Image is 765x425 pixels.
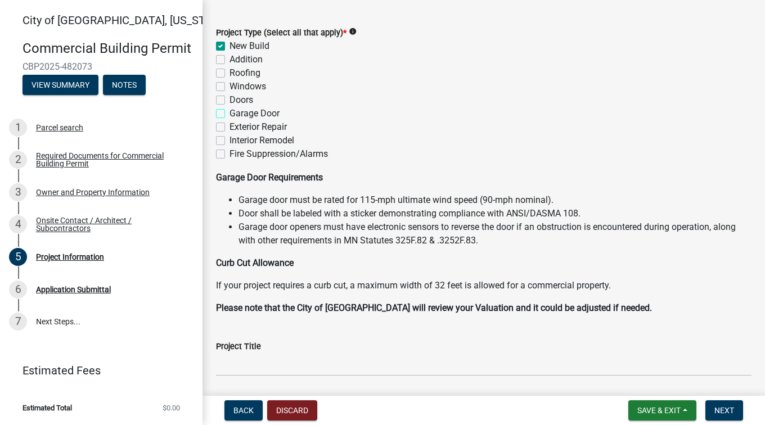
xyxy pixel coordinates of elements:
wm-modal-confirm: Summary [22,81,98,90]
span: Save & Exit [637,406,681,415]
label: Doors [229,93,253,107]
strong: Garage Door Requirements [216,172,323,183]
button: View Summary [22,75,98,95]
label: Roofing [229,66,260,80]
div: 2 [9,151,27,169]
h4: Commercial Building Permit [22,40,193,57]
div: 7 [9,313,27,331]
button: Discard [267,400,317,421]
div: 5 [9,248,27,266]
div: Onsite Contact / Architect / Subcontractors [36,216,184,232]
strong: Curb Cut Allowance [216,257,294,268]
div: Parcel search [36,124,83,132]
strong: Please note that the City of [GEOGRAPHIC_DATA] will review your Valuation and it could be adjuste... [216,302,652,313]
button: Back [224,400,263,421]
p: If your project requires a curb cut, a maximum width of 32 feet is allowed for a commercial prope... [216,279,751,292]
button: Notes [103,75,146,95]
i: info [349,28,357,35]
label: Garage Door [229,107,280,120]
span: Estimated Total [22,404,72,412]
label: Project Title [216,343,261,351]
label: Fire Suppression/Alarms [229,147,328,161]
div: 1 [9,119,27,137]
div: 3 [9,183,27,201]
label: New Build [229,39,269,53]
li: Door shall be labeled with a sticker demonstrating compliance with ANSI/DASMA 108. [238,207,751,220]
div: 4 [9,215,27,233]
li: Garage door openers must have electronic sensors to reverse the door if an obstruction is encount... [238,220,751,247]
label: Exterior Repair [229,120,287,134]
span: $0.00 [163,404,180,412]
label: Interior Remodel [229,134,294,147]
li: Garage door must be rated for 115-mph ultimate wind speed (90-mph nominal). [238,193,751,207]
span: Back [233,406,254,415]
div: 6 [9,281,27,299]
label: Addition [229,53,263,66]
div: Owner and Property Information [36,188,150,196]
span: CBP2025-482073 [22,61,180,72]
div: Project Information [36,253,104,261]
div: Required Documents for Commercial Building Permit [36,152,184,168]
label: Windows [229,80,266,93]
button: Save & Exit [628,400,696,421]
div: Application Submittal [36,286,111,293]
span: Next [714,406,734,415]
button: Next [705,400,743,421]
label: Project Type (Select all that apply) [216,29,346,37]
span: City of [GEOGRAPHIC_DATA], [US_STATE] [22,13,227,27]
a: Estimated Fees [9,359,184,382]
wm-modal-confirm: Notes [103,81,146,90]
